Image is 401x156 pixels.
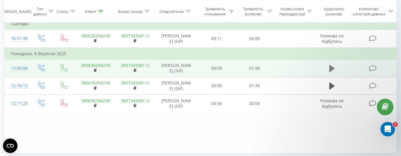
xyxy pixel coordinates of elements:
div: Бізнес номер [118,9,143,14]
a: 380636294238 [81,98,110,103]
div: Тип дзвінка [33,6,47,17]
td: [PERSON_NAME] (SIP) [155,59,197,77]
td: 01:39 [236,77,274,94]
span: 2 [393,122,398,127]
a: 380734308112 [121,33,150,39]
td: 00:06 [197,77,236,94]
span: Розмова не відбулась [320,98,344,109]
td: 00:00 [236,95,274,112]
td: [PERSON_NAME] (SIP) [155,77,197,94]
div: 16:51:45 [11,33,23,44]
a: 380636294238 [81,80,110,86]
a: 380734308112 [121,62,150,68]
div: Назва схеми переадресації [279,6,305,17]
span: Розмова не відбулась [320,33,344,44]
div: 12:11:25 [11,97,23,109]
td: 00:36 [197,95,236,112]
td: 00:11 [197,30,236,48]
div: Клієнт [85,9,96,14]
div: Співробітник [159,9,184,14]
div: Тривалість очікування [203,6,227,17]
div: Тривалість розмови [241,6,265,17]
iframe: Intercom live chat [381,122,395,136]
div: Статус [57,9,69,14]
a: 380636294238 [81,33,110,39]
td: Понеділок, 8 Вересня 2025 [5,48,396,60]
td: 00:09 [197,59,236,77]
a: 380734308112 [121,80,150,86]
td: 01:46 [236,59,274,77]
td: Сьогодні [5,18,396,30]
div: Коментар/категорія дзвінка [351,6,387,17]
td: [PERSON_NAME] (SIP) [155,30,197,48]
div: 12:16:13 [11,80,23,92]
a: 380734308112 [121,98,150,103]
a: 380636294238 [81,62,110,68]
td: 00:00 [236,30,274,48]
button: Open CMP widget [3,138,17,153]
td: [PERSON_NAME] (SIP) [155,95,197,112]
div: 13:00:06 [11,62,23,74]
div: Аудіозапис розмови [319,6,349,17]
div: [PERSON_NAME] [1,9,31,14]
